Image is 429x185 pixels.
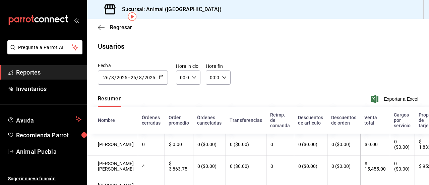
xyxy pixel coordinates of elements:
[110,24,132,31] span: Regresar
[206,64,230,68] label: Hora fin
[87,107,138,134] th: Nombre
[128,75,130,80] span: -
[142,75,144,80] span: /
[390,107,415,134] th: Cargos por servicio
[327,107,360,134] th: Descuentos de orden
[117,5,222,13] h3: Sucursal: Animal ([GEOGRAPHIC_DATA])
[16,147,81,156] span: Animal Puebla
[7,40,82,54] button: Pregunta a Parrot AI
[138,107,165,134] th: Órdenes cerradas
[138,134,165,155] th: 0
[266,155,294,177] th: 0
[193,107,226,134] th: Órdenes canceladas
[16,131,81,140] span: Recomienda Parrot
[16,84,81,93] span: Inventarios
[390,134,415,155] th: 0 ($0.00)
[128,12,136,21] img: Tooltip marker
[139,75,142,80] input: Month
[111,75,114,80] input: Month
[360,134,390,155] th: $ 0.00
[165,155,193,177] th: $ 3,863.75
[226,107,266,134] th: Transferencias
[116,75,128,80] input: Year
[8,175,81,182] span: Sugerir nueva función
[294,107,327,134] th: Descuentos de artículo
[390,155,415,177] th: 0 ($0.00)
[98,41,124,51] div: Usuarios
[103,75,109,80] input: Day
[176,64,200,68] label: Hora inicio
[193,134,226,155] th: 0 ($0.00)
[360,155,390,177] th: $ 15,455.00
[226,134,266,155] th: 0 ($0.00)
[87,134,138,155] th: [PERSON_NAME]
[193,155,226,177] th: 0 ($0.00)
[294,155,327,177] th: 0 ($0.00)
[16,68,81,77] span: Reportes
[294,134,327,155] th: 0 ($0.00)
[18,44,72,51] span: Pregunta a Parrot AI
[98,95,122,107] div: navigation tabs
[74,17,79,23] button: open_drawer_menu
[144,75,156,80] input: Year
[5,49,82,56] a: Pregunta a Parrot AI
[114,75,116,80] span: /
[266,107,294,134] th: Reimp. de comanda
[165,134,193,155] th: $ 0.00
[98,24,132,31] button: Regresar
[98,62,168,69] div: Fecha
[16,115,73,123] span: Ayuda
[372,95,418,103] button: Exportar a Excel
[327,155,360,177] th: 0 ($0.00)
[327,134,360,155] th: 0 ($0.00)
[136,75,138,80] span: /
[165,107,193,134] th: Orden promedio
[360,107,390,134] th: Venta total
[266,134,294,155] th: 0
[226,155,266,177] th: 0 ($0.00)
[98,95,122,107] button: Resumen
[138,155,165,177] th: 4
[109,75,111,80] span: /
[130,75,136,80] input: Day
[87,155,138,177] th: [PERSON_NAME] [PERSON_NAME]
